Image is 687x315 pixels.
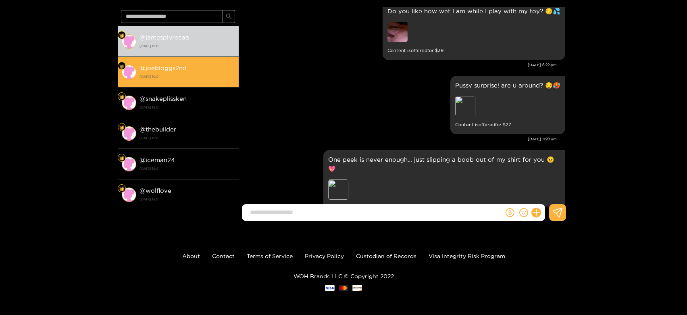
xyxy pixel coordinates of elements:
[387,6,560,16] p: Do you like how wet I am while I play with my toy? 😏💦
[139,104,235,111] strong: [DATE] 19:01
[455,81,560,90] p: Pussy surprise! are u around? 😏🥵
[139,187,171,194] strong: @ wolflove
[328,155,560,173] p: One peek is never enough… just slipping a boob out of my shirt for you 😉💖
[506,208,514,217] span: dollar
[323,150,565,218] div: Sep. 18, 7:01 pm
[119,33,124,38] img: Fan Level
[122,188,136,202] img: conversation
[450,76,565,134] div: Sep. 18, 11:20 am
[504,207,516,219] button: dollar
[212,253,235,259] a: Contact
[122,126,136,141] img: conversation
[119,186,124,191] img: Fan Level
[139,156,175,163] strong: @ iceman24
[139,95,187,102] strong: @ snakeplissken
[383,2,565,60] div: Sep. 17, 6:22 pm
[139,126,176,133] strong: @ thebuilder
[139,165,235,172] strong: [DATE] 19:01
[139,134,235,142] strong: [DATE] 19:01
[243,136,557,142] div: [DATE] 11:20 am
[356,253,416,259] a: Custodian of Records
[519,208,528,217] span: smile
[139,65,187,71] strong: @ joebloggs2nd
[247,253,293,259] a: Terms of Service
[122,157,136,171] img: conversation
[119,94,124,99] img: Fan Level
[387,46,560,55] small: Content is offered for $ 39
[139,73,235,80] strong: [DATE] 19:01
[122,34,136,49] img: conversation
[243,62,557,68] div: [DATE] 6:22 pm
[222,10,235,23] button: search
[429,253,505,259] a: Visa Integrity Risk Program
[455,120,560,129] small: Content is offered for $ 27
[305,253,344,259] a: Privacy Policy
[226,13,232,20] span: search
[119,64,124,69] img: Fan Level
[139,34,189,41] strong: @ jamesplyrecaa
[119,125,124,130] img: Fan Level
[122,65,136,79] img: conversation
[122,96,136,110] img: conversation
[119,156,124,161] img: Fan Level
[182,253,200,259] a: About
[139,42,235,50] strong: [DATE] 19:01
[139,196,235,203] strong: [DATE] 19:01
[387,22,408,42] img: preview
